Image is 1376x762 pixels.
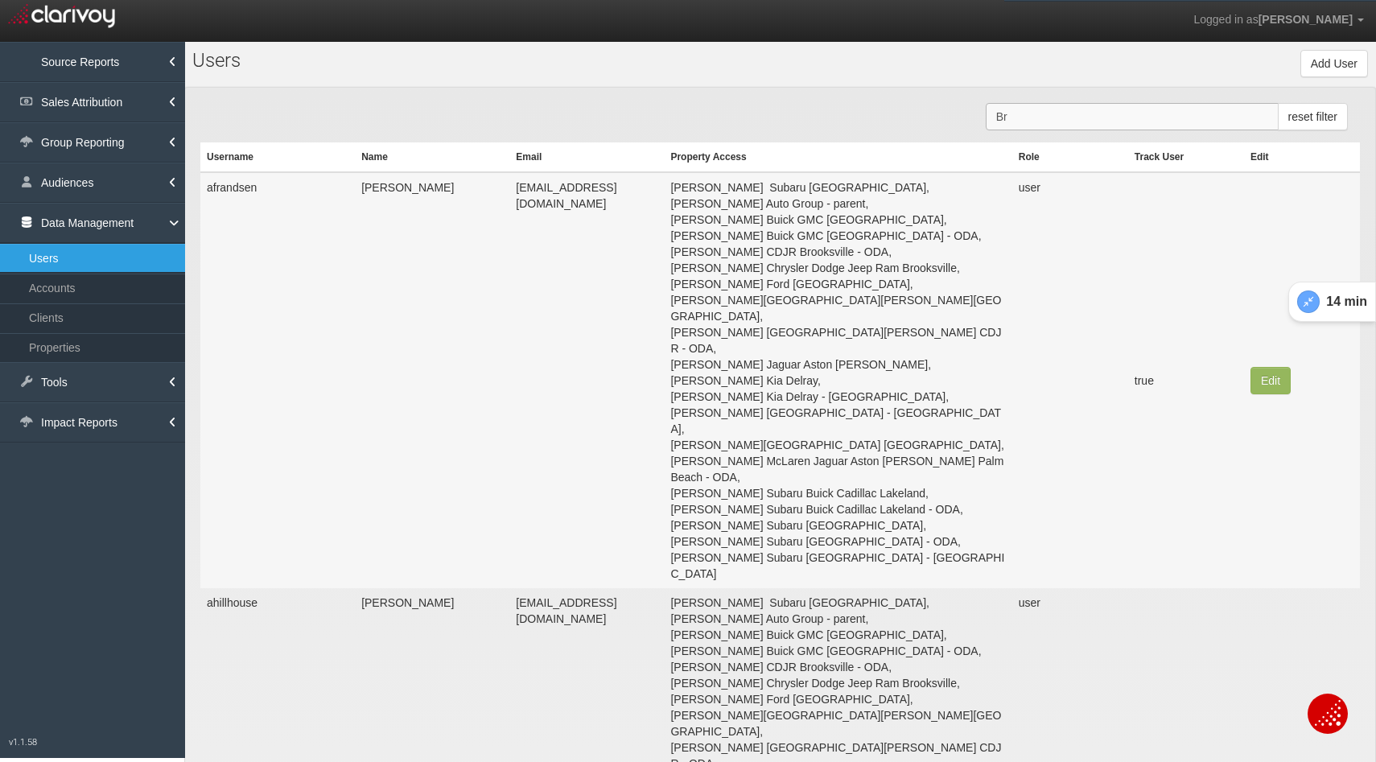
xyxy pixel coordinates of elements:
th: Track User [1128,142,1244,172]
a: Logged in as[PERSON_NAME] [1181,1,1376,39]
td: afrandsen [200,172,355,588]
button: Edit [1250,367,1291,394]
h1: Users [192,50,545,71]
span: [PERSON_NAME] [1259,13,1353,26]
input: Search Users [986,103,1279,130]
button: Add User [1300,50,1368,77]
td: user [1012,172,1128,588]
td: [EMAIL_ADDRESS][DOMAIN_NAME] [509,172,664,588]
th: Property Access [664,142,1011,172]
th: Email [509,142,664,172]
th: Name [355,142,509,172]
td: [PERSON_NAME] Subaru [GEOGRAPHIC_DATA], [PERSON_NAME] Auto Group - parent, [PERSON_NAME] Buick GM... [664,172,1011,588]
td: [PERSON_NAME] [355,172,509,588]
td: true [1128,172,1244,588]
th: Role [1012,142,1128,172]
th: Username [200,142,355,172]
button: reset filter [1278,103,1348,130]
span: Logged in as [1193,13,1258,26]
th: Edit [1244,142,1360,172]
